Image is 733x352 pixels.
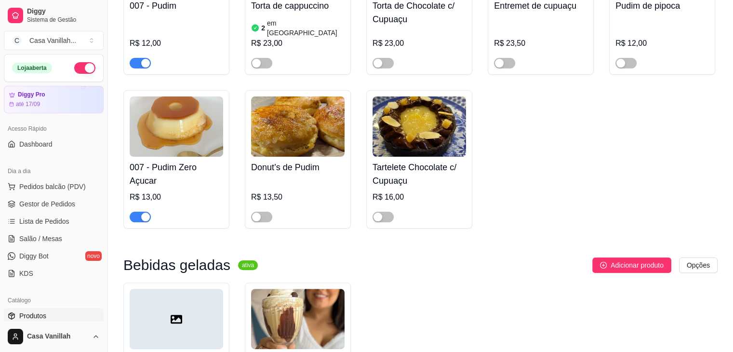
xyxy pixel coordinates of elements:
div: Acesso Rápido [4,121,104,136]
button: Alterar Status [74,62,95,74]
span: Diggy Bot [19,251,49,261]
img: product-image [373,96,466,157]
div: R$ 13,00 [130,191,223,203]
div: R$ 23,00 [251,38,345,49]
div: R$ 23,50 [494,38,587,49]
article: 2 [261,23,265,33]
span: Gestor de Pedidos [19,199,75,209]
div: Dia a dia [4,163,104,179]
a: Produtos [4,308,104,324]
h4: 007 - Pudim Zero Açucar [130,161,223,188]
div: R$ 13,50 [251,191,345,203]
h4: Tartelete Chocolate c/ Cupuaçu [373,161,466,188]
a: KDS [4,266,104,281]
div: R$ 16,00 [373,191,466,203]
span: Produtos [19,311,46,321]
button: Select a team [4,31,104,50]
div: R$ 12,00 [615,38,709,49]
a: DiggySistema de Gestão [4,4,104,27]
h3: Bebidas geladas [123,259,230,271]
article: Diggy Pro [18,91,45,98]
a: Salão / Mesas [4,231,104,246]
button: Adicionar produto [592,257,671,273]
sup: ativa [238,260,258,270]
span: Dashboard [19,139,53,149]
button: Opções [679,257,718,273]
article: em [GEOGRAPHIC_DATA] [267,18,345,38]
h4: Donut’s de Pudim [251,161,345,174]
span: Pedidos balcão (PDV) [19,182,86,191]
span: Sistema de Gestão [27,16,100,24]
span: Lista de Pedidos [19,217,69,226]
span: Opções [687,260,710,271]
span: KDS [19,269,33,278]
img: product-image [251,289,345,349]
a: Gestor de Pedidos [4,196,104,212]
span: plus-circle [600,262,607,269]
img: product-image [251,96,345,157]
span: Casa Vanillah [27,332,88,341]
article: até 17/09 [16,100,40,108]
div: R$ 23,00 [373,38,466,49]
a: Lista de Pedidos [4,214,104,229]
img: product-image [130,96,223,157]
a: Diggy Botnovo [4,248,104,264]
a: Dashboard [4,136,104,152]
span: Diggy [27,7,100,16]
button: Pedidos balcão (PDV) [4,179,104,194]
button: Casa Vanillah [4,325,104,348]
a: Diggy Proaté 17/09 [4,86,104,113]
span: Adicionar produto [611,260,664,271]
div: Loja aberta [12,63,52,73]
div: R$ 12,00 [130,38,223,49]
span: Salão / Mesas [19,234,62,244]
span: C [12,36,22,45]
div: Casa Vanillah ... [29,36,76,45]
div: Catálogo [4,293,104,308]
